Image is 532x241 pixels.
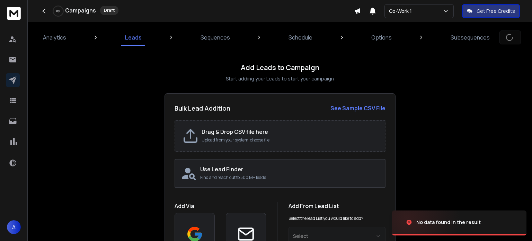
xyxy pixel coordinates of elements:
[371,33,392,42] p: Options
[121,29,146,46] a: Leads
[202,128,378,136] h2: Drag & Drop CSV file here
[65,6,96,15] h1: Campaigns
[39,29,70,46] a: Analytics
[201,33,230,42] p: Sequences
[462,4,520,18] button: Get Free Credits
[330,104,385,112] a: See Sample CSV File
[43,33,66,42] p: Analytics
[175,202,266,210] h1: Add Via
[241,63,319,72] h1: Add Leads to Campaign
[446,29,494,46] a: Subsequences
[416,219,481,226] div: No data found in the result
[389,8,415,15] p: Co-Work 1
[293,233,308,240] span: Select
[289,33,312,42] p: Schedule
[196,29,234,46] a: Sequences
[477,8,515,15] p: Get Free Credits
[7,220,21,234] button: A
[451,33,490,42] p: Subsequences
[175,103,230,113] h2: Bulk Lead Addition
[56,9,60,13] p: 0 %
[392,204,461,241] img: image
[289,202,385,210] h1: Add From Lead List
[200,175,379,180] p: Find and reach out to 500 M+ leads
[367,29,396,46] a: Options
[100,6,118,15] div: Draft
[125,33,142,42] p: Leads
[226,75,334,82] p: Start adding your Leads to start your campaign
[202,137,378,143] p: Upload from your system, choose file
[200,165,379,173] h2: Use Lead Finder
[289,216,363,221] p: Select the lead List you would like to add?
[284,29,317,46] a: Schedule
